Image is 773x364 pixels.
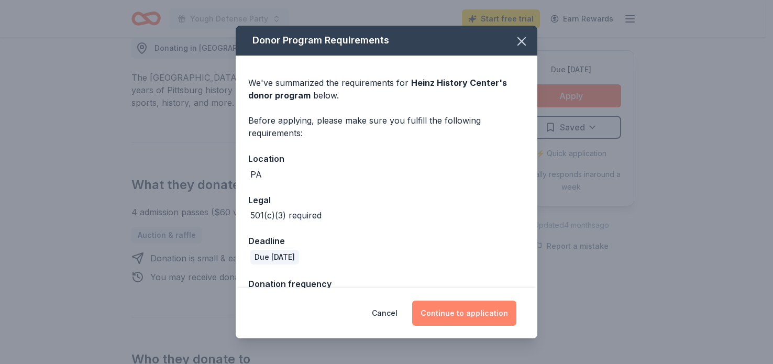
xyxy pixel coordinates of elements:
[250,209,322,222] div: 501(c)(3) required
[412,301,516,326] button: Continue to application
[250,168,262,181] div: PA
[248,152,525,166] div: Location
[236,26,537,56] div: Donor Program Requirements
[248,76,525,102] div: We've summarized the requirements for below.
[248,234,525,248] div: Deadline
[248,193,525,207] div: Legal
[248,114,525,139] div: Before applying, please make sure you fulfill the following requirements:
[248,277,525,291] div: Donation frequency
[250,250,299,264] div: Due [DATE]
[372,301,397,326] button: Cancel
